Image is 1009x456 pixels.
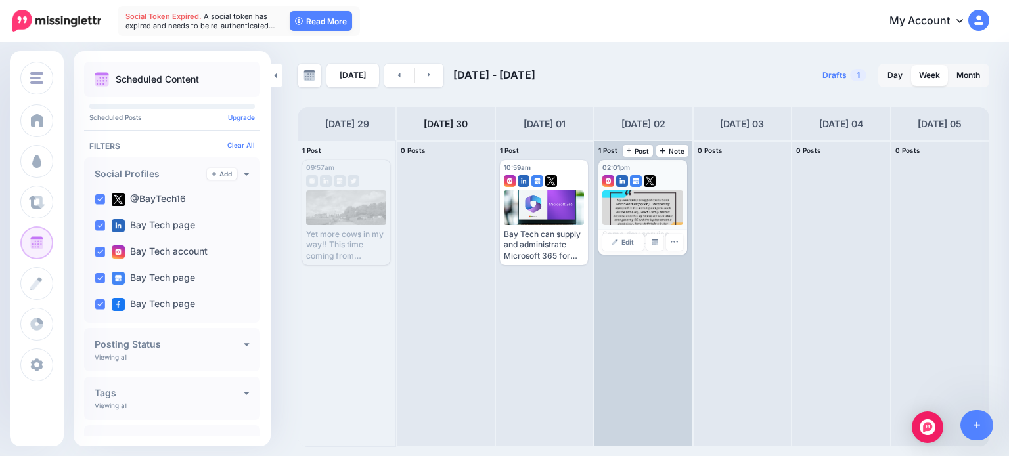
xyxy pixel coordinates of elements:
label: Bay Tech page [112,298,195,311]
a: Read More [290,11,352,31]
a: Upgrade [228,114,255,121]
span: 1 Post [598,146,617,154]
img: calendar-grey-darker.png [303,70,315,81]
span: 0 Posts [401,146,426,154]
img: google_business-square.png [630,175,642,187]
a: Note [656,145,688,157]
h4: Posting Status [95,340,244,349]
a: Drafts1 [815,64,874,87]
label: @BayTech16 [112,193,186,206]
img: linkedin-square.png [518,175,529,187]
img: linkedin-square.png [112,219,125,232]
img: pencil.png [612,239,618,245]
span: 0 Posts [698,146,723,154]
a: My Account [876,5,989,37]
a: Month [949,65,988,86]
span: [DATE] - [DATE] [453,68,535,81]
img: instagram-grey-square.png [306,175,318,187]
a: Clear All [227,141,255,149]
img: instagram-square.png [504,175,516,187]
label: Bay Tech page [112,272,195,285]
img: Missinglettr [12,10,101,32]
div: Yet more cows in my way!! This time coming from [GEOGRAPHIC_DATA]. [306,229,386,261]
img: google_business-grey-square.png [334,175,346,187]
h4: [DATE] 01 [524,116,566,132]
span: 1 Post [302,146,321,154]
span: 1 [850,69,866,81]
label: Bay Tech account [112,245,208,259]
span: 1 Post [500,146,519,154]
p: Scheduled Posts [89,114,255,121]
a: Edit [602,234,643,251]
img: calendar.png [95,72,109,87]
img: google_business-square.png [531,175,543,187]
span: 0 Posts [895,146,920,154]
p: Scheduled Content [116,75,199,84]
img: linkedin-grey-square.png [320,175,332,187]
img: twitter-square.png [112,193,125,206]
span: 10:59am [504,163,531,171]
h4: [DATE] 29 [325,116,369,132]
h4: [DATE] 03 [720,116,764,132]
span: Note [660,148,684,154]
label: Bay Tech page [112,219,195,232]
span: Edit [621,239,634,245]
span: 0 Posts [796,146,821,154]
a: Add [207,168,237,180]
img: facebook-square.png [112,298,125,311]
h4: Social Profiles [95,169,207,178]
h4: [DATE] 02 [621,116,665,132]
p: Viewing all [95,402,127,409]
img: twitter-square.png [545,175,557,187]
div: Bay Tech can supply and administrate Microsoft 365 for you and we are on hand to address any issu... [504,229,584,261]
img: twitter-grey-square.png [348,175,359,187]
a: Post [623,145,654,157]
img: twitter-square.png [644,175,656,187]
h4: [DATE] 04 [819,116,863,132]
a: [DATE] [326,64,379,87]
img: linkedin-square.png [616,175,628,187]
span: Drafts [822,72,847,79]
img: calendar-grey-darker.png [652,239,658,245]
img: instagram-square.png [602,175,614,187]
span: Social Token Expired. [125,12,202,21]
img: google_business-square.png [112,272,125,285]
span: 09:57am [306,163,334,171]
span: A social token has expired and needs to be re-authenticated… [125,12,275,30]
h4: Filters [89,141,255,151]
h4: [DATE] 05 [918,116,962,132]
h4: Tags [95,388,244,398]
div: Open Intercom Messenger [912,411,943,443]
img: instagram-square.png [112,245,125,259]
span: Post [627,148,650,154]
p: Viewing all [95,353,127,361]
h4: [DATE] 30 [424,116,468,132]
img: menu.png [30,72,43,84]
a: Week [911,65,948,86]
span: 02:01pm [602,163,630,171]
a: Day [880,65,910,86]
